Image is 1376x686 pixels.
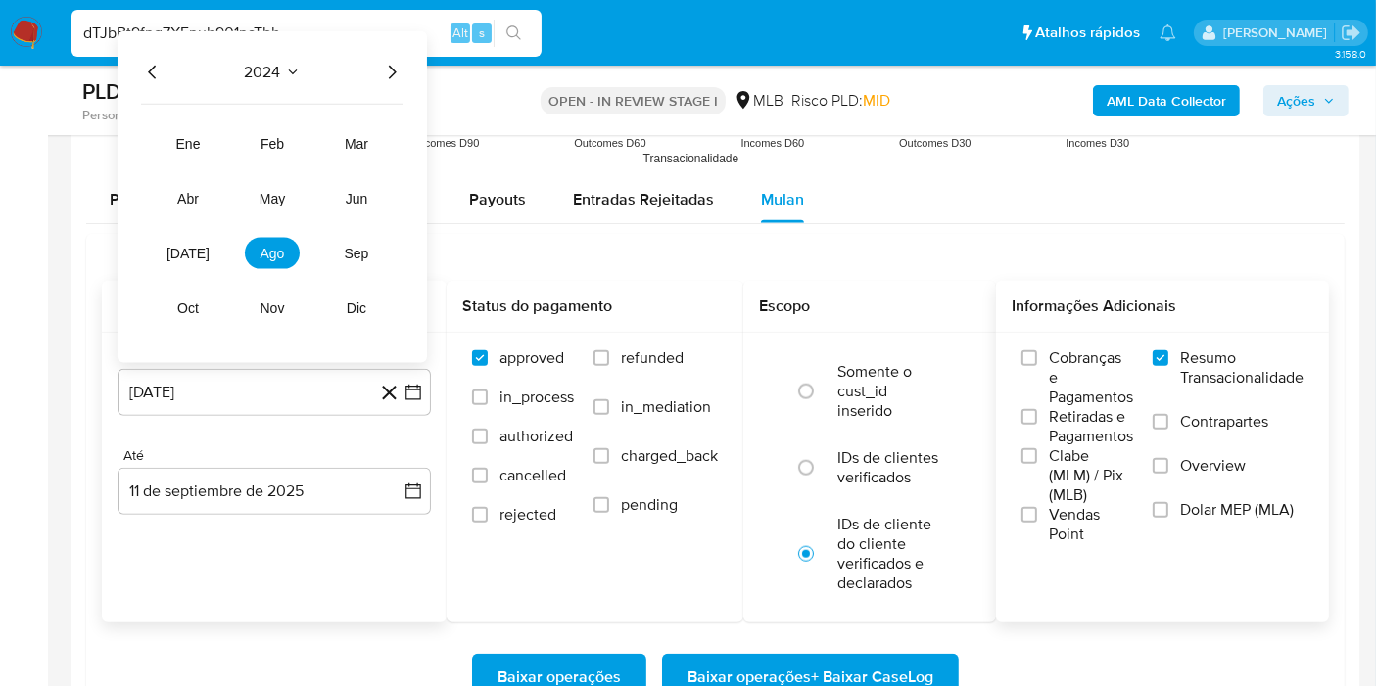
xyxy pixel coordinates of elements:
[734,90,783,112] div: MLB
[1160,24,1176,41] a: Notificações
[1035,23,1140,43] span: Atalhos rápidos
[1341,23,1361,43] a: Sair
[1223,23,1334,42] p: leticia.merlin@mercadolivre.com
[1107,85,1226,116] b: AML Data Collector
[1277,85,1315,116] span: Ações
[1093,85,1240,116] button: AML Data Collector
[494,20,534,47] button: search-icon
[452,23,468,42] span: Alt
[82,107,136,124] b: Person ID
[82,75,121,107] b: PLD
[71,21,542,46] input: Pesquise usuários ou casos...
[791,90,890,112] span: Risco PLD:
[541,87,726,114] p: OPEN - IN REVIEW STAGE I
[479,23,485,42] span: s
[1335,46,1366,62] span: 3.158.0
[1263,85,1349,116] button: Ações
[863,89,890,112] span: MID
